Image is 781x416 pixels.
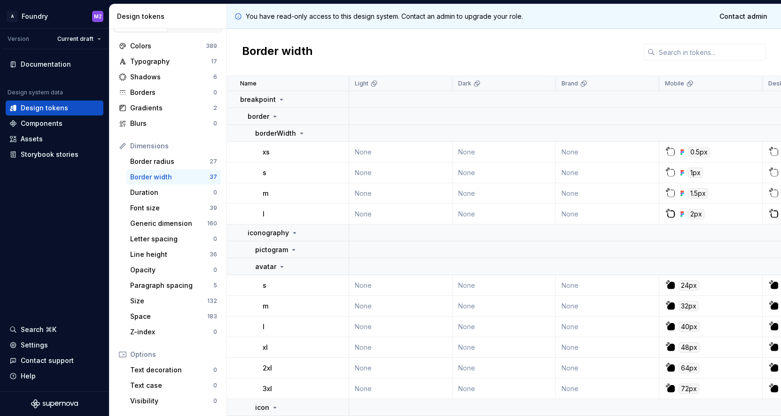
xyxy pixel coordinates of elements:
div: Settings [21,340,48,350]
p: Light [355,80,368,87]
p: Brand [562,80,578,87]
div: 0 [213,189,217,196]
p: 3xl [263,384,272,393]
div: Border width [130,172,210,182]
div: Search ⌘K [21,325,56,334]
td: None [349,296,453,316]
div: 24px [679,280,699,291]
td: None [556,316,659,337]
a: Contact admin [713,8,773,25]
div: Text case [130,381,213,390]
div: Size [130,296,207,306]
div: Letter spacing [130,234,213,244]
td: None [349,275,453,296]
div: 0 [213,397,217,405]
div: 6 [213,73,217,81]
div: 48px [679,342,700,353]
td: None [349,204,453,224]
a: Gradients2 [115,100,221,116]
a: Typography17 [115,54,221,69]
div: Border radius [130,157,210,166]
div: Dimensions [130,141,217,151]
a: Settings [6,338,103,353]
a: Text case0 [126,378,221,393]
div: Shadows [130,72,213,82]
div: Duration [130,188,213,197]
button: Help [6,369,103,384]
div: Opacity [130,265,213,275]
div: Assets [21,134,43,144]
td: None [453,275,556,296]
div: 183 [207,313,217,320]
a: Duration0 [126,185,221,200]
a: Colors389 [115,39,221,54]
td: None [453,358,556,378]
p: icon [255,403,269,412]
td: None [453,204,556,224]
p: m [263,301,268,311]
div: 2px [688,209,704,219]
td: None [349,183,453,204]
a: Text decoration0 [126,362,221,377]
div: Components [21,119,62,128]
a: Border radius27 [126,154,221,169]
a: Paragraph spacing5 [126,278,221,293]
td: None [453,142,556,162]
div: 64px [679,363,700,373]
div: Foundry [22,12,48,21]
p: 2xl [263,363,272,373]
div: Options [130,350,217,359]
div: 5 [213,282,217,289]
td: None [556,204,659,224]
td: None [453,296,556,316]
div: 132 [207,297,217,305]
div: Design system data [8,89,63,96]
div: Contact support [21,356,74,365]
td: None [556,358,659,378]
td: None [556,337,659,358]
a: Assets [6,131,103,146]
td: None [556,162,659,183]
p: l [263,322,265,331]
div: Visibility [130,396,213,406]
a: Font size39 [126,200,221,216]
td: None [453,337,556,358]
a: Generic dimension160 [126,216,221,231]
td: None [453,378,556,399]
p: l [263,209,265,219]
td: None [453,183,556,204]
div: Help [21,371,36,381]
div: 37 [210,173,217,181]
a: Z-index0 [126,324,221,339]
div: 72px [679,384,699,394]
div: Text decoration [130,365,213,375]
td: None [556,296,659,316]
a: Visibility0 [126,393,221,408]
p: pictogram [255,245,288,254]
input: Search in tokens... [655,44,766,61]
p: xs [263,147,270,157]
div: Design tokens [21,103,68,113]
div: 32px [679,301,699,311]
a: Opacity0 [126,262,221,277]
div: 0.5px [688,147,710,157]
div: 2 [213,104,217,112]
p: s [263,281,266,290]
a: Border width37 [126,169,221,185]
div: 36 [210,251,217,258]
p: borderWidth [255,129,296,138]
div: 27 [210,158,217,165]
a: Shadows6 [115,69,221,85]
div: 389 [206,42,217,50]
div: 160 [207,220,217,227]
div: 0 [213,366,217,374]
div: Generic dimension [130,219,207,228]
button: Search ⌘K [6,322,103,337]
a: Borders0 [115,85,221,100]
a: Blurs0 [115,116,221,131]
a: Components [6,116,103,131]
a: Space183 [126,309,221,324]
td: None [349,358,453,378]
div: 39 [210,204,217,212]
td: None [556,142,659,162]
